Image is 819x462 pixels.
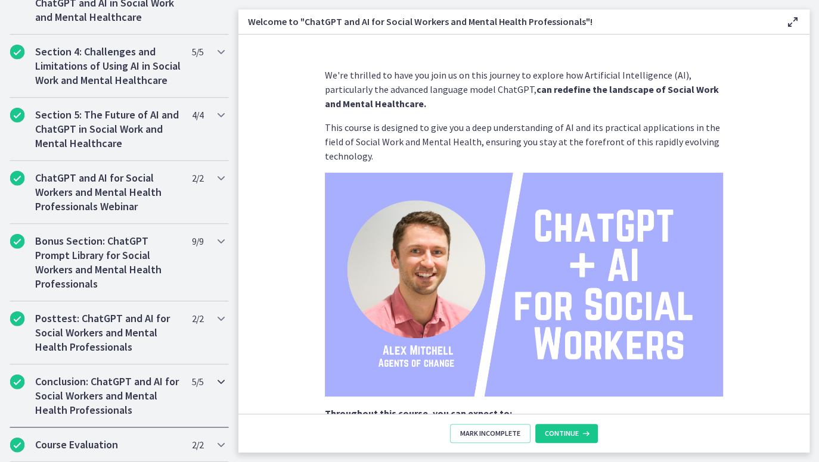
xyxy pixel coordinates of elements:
button: Mark Incomplete [450,424,531,443]
i: Completed [10,438,24,452]
i: Completed [10,311,24,326]
button: Continue [535,424,598,443]
span: 5 / 5 [192,45,203,59]
span: 2 / 2 [192,171,203,185]
h2: ChatGPT and AI for Social Workers and Mental Health Professionals Webinar [35,171,181,214]
span: Mark Incomplete [460,429,520,438]
strong: Throughout this course, you can expect to: [325,407,512,419]
i: Completed [10,234,24,248]
span: Continue [545,429,579,438]
span: 9 / 9 [192,234,203,248]
span: 5 / 5 [192,374,203,389]
span: 2 / 2 [192,438,203,452]
p: We're thrilled to have you join us on this journey to explore how Artificial Intelligence (AI), p... [325,68,723,111]
i: Completed [10,171,24,185]
h3: Welcome to "ChatGPT and AI for Social Workers and Mental Health Professionals"! [248,14,767,29]
h2: Bonus Section: ChatGPT Prompt Library for Social Workers and Mental Health Professionals [35,234,181,291]
img: ChatGPT____AI__for_Social__Workers.png [325,173,723,397]
i: Completed [10,45,24,59]
h2: Section 4: Challenges and Limitations of Using AI in Social Work and Mental Healthcare [35,45,181,88]
span: 2 / 2 [192,311,203,326]
h2: Conclusion: ChatGPT and AI for Social Workers and Mental Health Professionals [35,374,181,417]
span: 4 / 4 [192,108,203,122]
p: This course is designed to give you a deep understanding of AI and its practical applications in ... [325,120,723,163]
i: Completed [10,374,24,389]
h2: Course Evaluation [35,438,181,452]
h2: Posttest: ChatGPT and AI for Social Workers and Mental Health Professionals [35,311,181,354]
i: Completed [10,108,24,122]
h2: Section 5: The Future of AI and ChatGPT in Social Work and Mental Healthcare [35,108,181,151]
